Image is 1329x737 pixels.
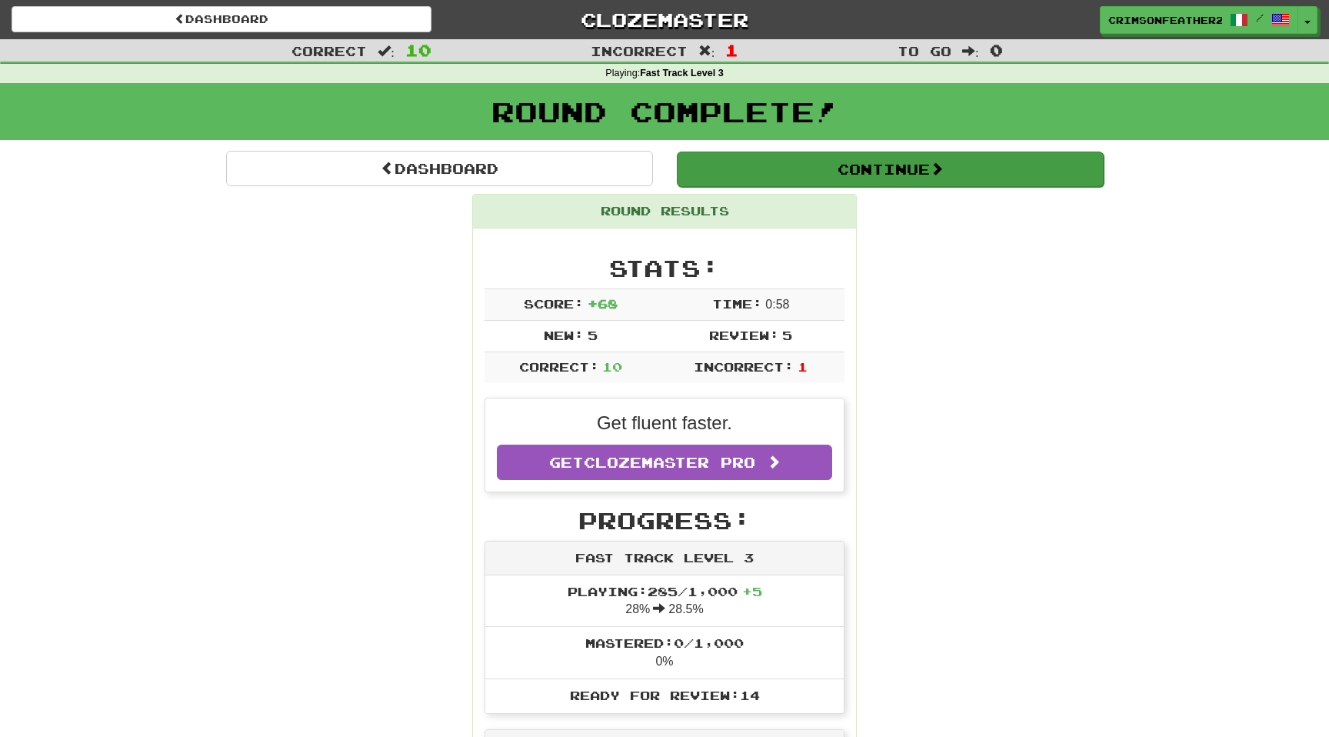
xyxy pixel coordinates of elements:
[765,298,789,311] span: 0 : 58
[519,359,599,374] span: Correct:
[485,542,844,575] div: Fast Track Level 3
[962,45,979,58] span: :
[5,96,1324,127] h1: Round Complete!
[677,152,1104,187] button: Continue
[694,359,794,374] span: Incorrect:
[1256,12,1264,23] span: /
[602,359,622,374] span: 10
[544,328,584,342] span: New:
[485,626,844,679] li: 0%
[473,195,856,228] div: Round Results
[568,584,762,599] span: Playing: 285 / 1,000
[591,43,688,58] span: Incorrect
[725,41,738,59] span: 1
[405,41,431,59] span: 10
[588,296,618,311] span: + 68
[455,6,874,33] a: Clozemaster
[798,359,808,374] span: 1
[291,43,367,58] span: Correct
[497,445,832,480] a: GetClozemaster Pro
[524,296,584,311] span: Score:
[990,41,1003,59] span: 0
[782,328,792,342] span: 5
[742,584,762,599] span: + 5
[378,45,395,58] span: :
[226,151,653,186] a: Dashboard
[709,328,779,342] span: Review:
[898,43,951,58] span: To go
[584,454,755,471] span: Clozemaster Pro
[712,296,762,311] span: Time:
[698,45,715,58] span: :
[570,688,760,702] span: Ready for Review: 14
[485,575,844,628] li: 28% 28.5%
[588,328,598,342] span: 5
[640,68,724,78] strong: Fast Track Level 3
[485,508,844,533] h2: Progress:
[485,255,844,281] h2: Stats:
[585,635,744,650] span: Mastered: 0 / 1,000
[12,6,431,32] a: Dashboard
[497,410,832,436] p: Get fluent faster.
[1100,6,1298,34] a: CrimsonFeather2906 /
[1108,13,1222,27] span: CrimsonFeather2906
